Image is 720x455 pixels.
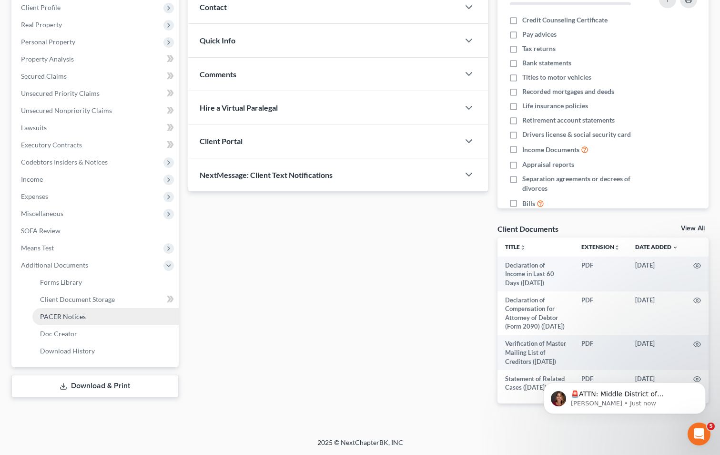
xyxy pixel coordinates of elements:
[707,423,715,430] span: 5
[200,103,278,112] span: Hire a Virtual Paralegal
[635,243,678,250] a: Date Added expand_more
[522,115,615,125] span: Retirement account statements
[522,87,614,96] span: Recorded mortgages and deeds
[497,224,558,234] div: Client Documents
[32,325,179,342] a: Doc Creator
[40,347,95,355] span: Download History
[13,136,179,154] a: Executory Contracts
[40,312,86,321] span: PACER Notices
[21,227,61,235] span: SOFA Review
[21,3,61,11] span: Client Profile
[32,308,179,325] a: PACER Notices
[13,85,179,102] a: Unsecured Priority Claims
[21,38,75,46] span: Personal Property
[688,423,710,445] iframe: Intercom live chat
[200,2,227,11] span: Contact
[21,106,112,114] span: Unsecured Nonpriority Claims
[614,245,620,250] i: unfold_more
[40,330,77,338] span: Doc Creator
[522,160,574,169] span: Appraisal reports
[13,222,179,239] a: SOFA Review
[200,70,236,79] span: Comments
[11,375,179,397] a: Download & Print
[497,257,574,291] td: Declaration of Income in Last 60 Days ([DATE])
[522,199,535,208] span: Bills
[574,291,628,335] td: PDF
[522,15,608,25] span: Credit Counseling Certificate
[21,192,48,200] span: Expenses
[628,335,686,370] td: [DATE]
[40,278,82,286] span: Forms Library
[522,72,591,82] span: Titles to motor vehicles
[13,102,179,119] a: Unsecured Nonpriority Claims
[522,30,557,39] span: Pay advices
[21,261,88,269] span: Additional Documents
[581,243,620,250] a: Extensionunfold_more
[89,438,632,455] div: 2025 © NextChapterBK, INC
[21,209,63,217] span: Miscellaneous
[21,141,82,149] span: Executory Contracts
[200,136,243,145] span: Client Portal
[574,335,628,370] td: PDF
[672,245,678,250] i: expand_more
[529,362,720,429] iframe: Intercom notifications message
[13,119,179,136] a: Lawsuits
[21,55,74,63] span: Property Analysis
[522,58,571,68] span: Bank statements
[497,370,574,396] td: Statement of Related Cases ([DATE])
[681,225,705,232] a: View All
[21,244,54,252] span: Means Test
[21,175,43,183] span: Income
[13,51,179,68] a: Property Analysis
[522,174,648,193] span: Separation agreements or decrees of divorces
[200,36,235,45] span: Quick Info
[628,291,686,335] td: [DATE]
[21,21,62,29] span: Real Property
[21,89,100,97] span: Unsecured Priority Claims
[21,158,108,166] span: Codebtors Insiders & Notices
[505,243,526,250] a: Titleunfold_more
[520,245,526,250] i: unfold_more
[32,291,179,308] a: Client Document Storage
[497,335,574,370] td: Verification of Master Mailing List of Creditors ([DATE])
[522,101,588,111] span: Life insurance policies
[200,170,333,179] span: NextMessage: Client Text Notifications
[522,145,579,155] span: Income Documents
[574,257,628,291] td: PDF
[522,130,631,139] span: Drivers license & social security card
[40,295,115,303] span: Client Document Storage
[21,124,47,132] span: Lawsuits
[628,257,686,291] td: [DATE]
[21,72,67,80] span: Secured Claims
[497,291,574,335] td: Declaration of Compensation for Attorney of Debtor (Form 2090) ([DATE])
[32,274,179,291] a: Forms Library
[13,68,179,85] a: Secured Claims
[522,44,556,53] span: Tax returns
[32,342,179,360] a: Download History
